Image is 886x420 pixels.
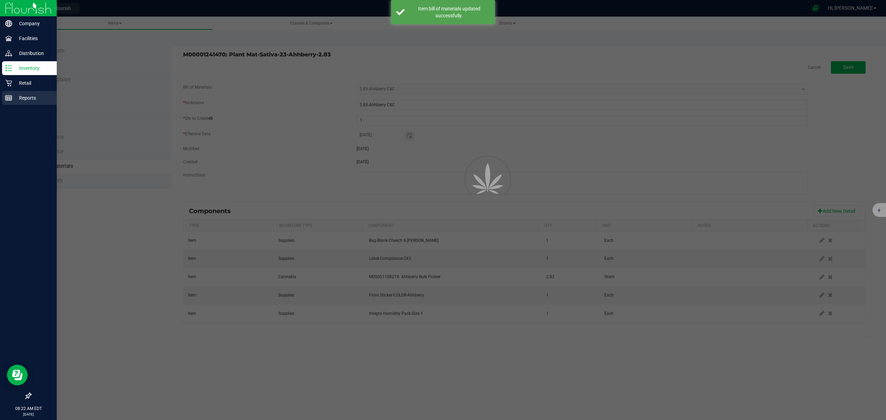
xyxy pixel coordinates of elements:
[5,35,12,42] inline-svg: Facilities
[3,405,54,412] p: 08:22 AM EDT
[12,19,54,28] p: Company
[5,65,12,72] inline-svg: Inventory
[5,80,12,86] inline-svg: Retail
[12,34,54,43] p: Facilities
[5,94,12,101] inline-svg: Reports
[7,365,28,385] iframe: Resource center
[12,94,54,102] p: Reports
[12,64,54,72] p: Inventory
[408,5,490,19] div: Item bill of materials updated successfully.
[5,20,12,27] inline-svg: Company
[12,49,54,57] p: Distribution
[5,50,12,57] inline-svg: Distribution
[12,79,54,87] p: Retail
[3,412,54,417] p: [DATE]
